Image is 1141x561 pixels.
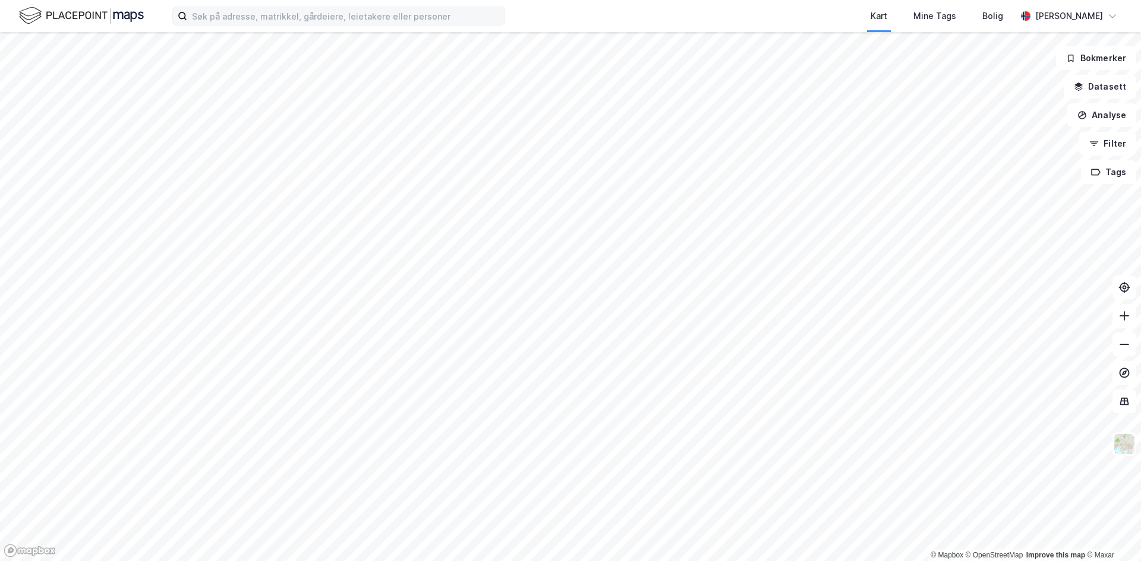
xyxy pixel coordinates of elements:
iframe: Chat Widget [1082,504,1141,561]
div: Bolig [982,9,1003,23]
img: logo.f888ab2527a4732fd821a326f86c7f29.svg [19,5,144,26]
input: Søk på adresse, matrikkel, gårdeiere, leietakere eller personer [187,7,505,25]
div: [PERSON_NAME] [1035,9,1103,23]
div: Kart [871,9,887,23]
div: Mine Tags [913,9,956,23]
div: Kontrollprogram for chat [1082,504,1141,561]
